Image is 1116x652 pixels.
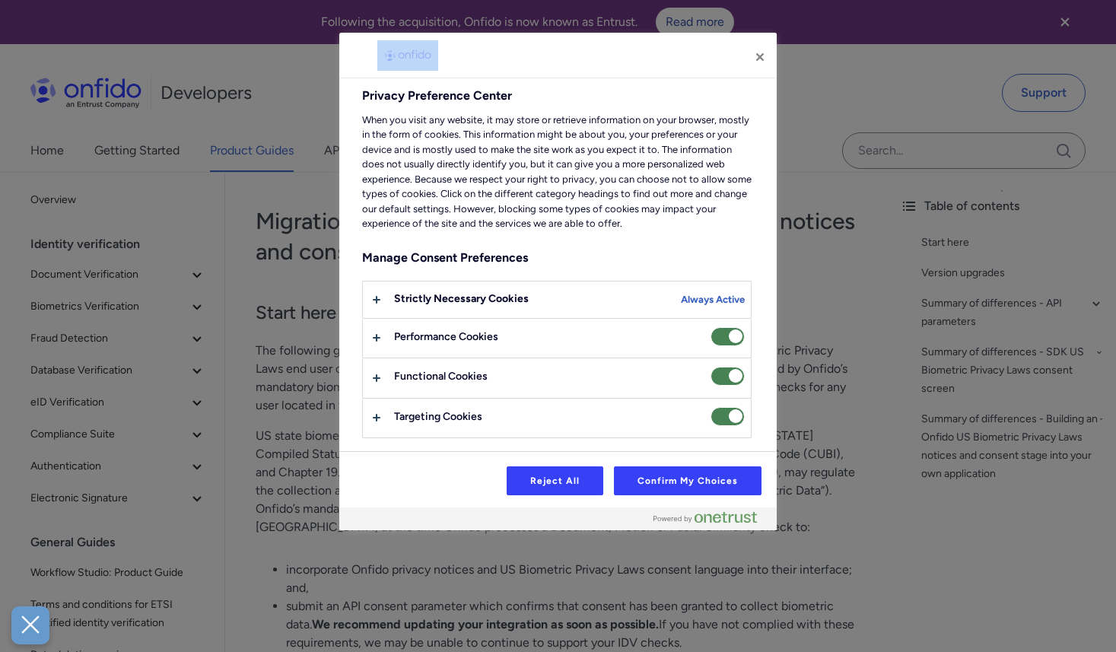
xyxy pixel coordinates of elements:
span: Performance Cookies [711,327,745,346]
button: Reject All [507,466,603,495]
div: Cookie Preferences [11,606,49,644]
div: When you visit any website, it may store or retrieve information on your browser, mostly in the f... [362,113,752,231]
div: Privacy Preference Center [339,33,777,530]
button: Close [743,40,777,74]
button: Confirm My Choices [614,466,761,495]
span: Functional Cookies [711,367,745,386]
a: Powered by OneTrust Opens in a new Tab [653,511,769,530]
h3: Manage Consent Preferences [362,250,752,274]
img: Onfido Logo [377,40,438,71]
button: Close Preferences [11,606,49,644]
img: Powered by OneTrust Opens in a new Tab [653,511,757,523]
span: Targeting Cookies [711,407,745,426]
div: Preference center [339,33,777,530]
h2: Privacy Preference Center [362,87,752,105]
div: Onfido Logo [362,40,453,71]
